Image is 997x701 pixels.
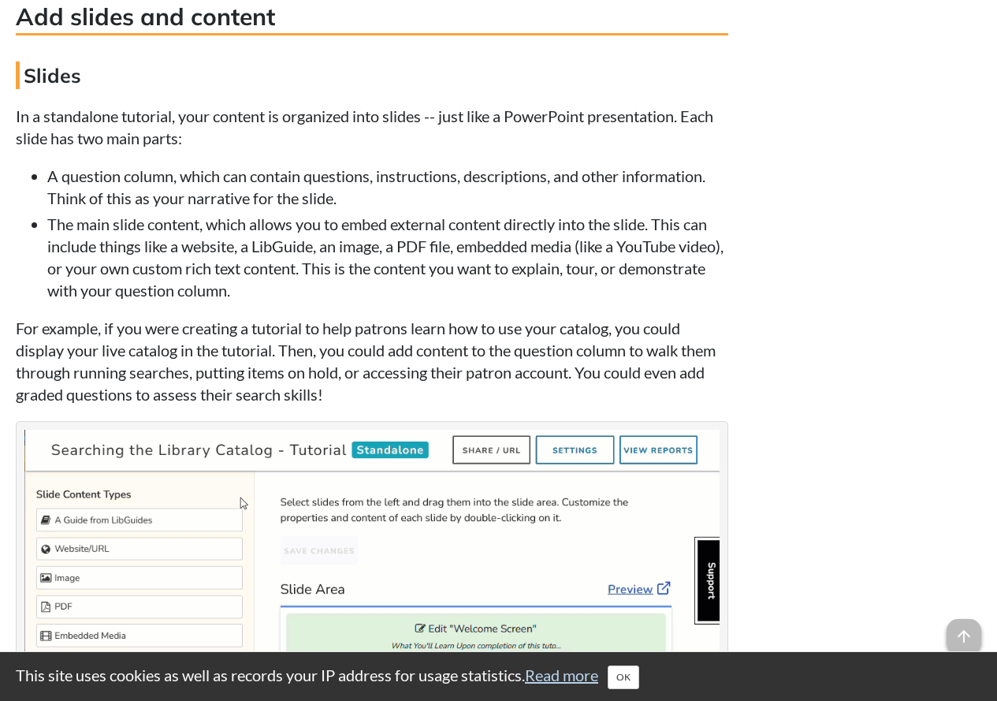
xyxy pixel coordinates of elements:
h4: Slides [16,62,728,89]
a: arrow_upward [947,621,981,639]
li: A question column, which can contain questions, instructions, descriptions, and other information... [47,165,728,209]
p: For example, if you were creating a tutorial to help patrons learn how to use your catalog, you c... [16,317,728,405]
span: arrow_upward [947,619,981,654]
li: The main slide content, which allows you to embed external content directly into the slide. This ... [47,213,728,301]
a: Read more [525,666,598,684]
button: Close [608,666,639,689]
p: In a standalone tutorial, your content is organized into slides -- just like a PowerPoint present... [16,105,728,149]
